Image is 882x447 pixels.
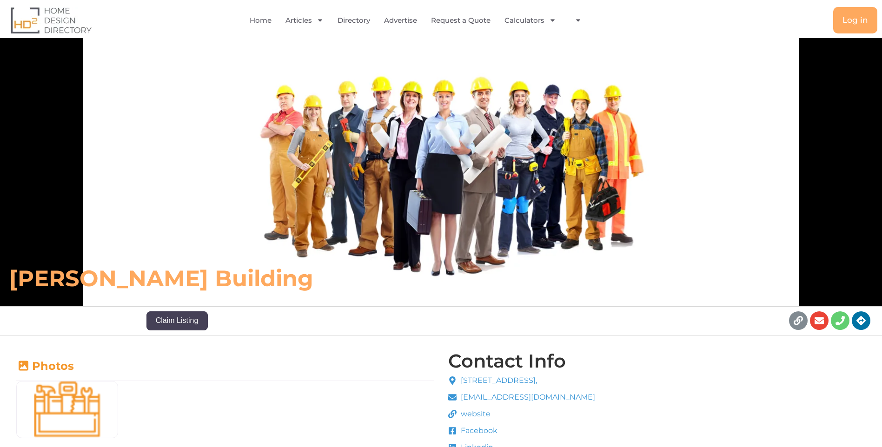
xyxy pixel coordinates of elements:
a: Log in [833,7,877,33]
h4: Contact Info [448,352,566,370]
a: Photos [16,359,74,373]
a: Home [250,10,272,31]
span: [EMAIL_ADDRESS][DOMAIN_NAME] [458,392,595,403]
span: [STREET_ADDRESS], [458,375,537,386]
h6: [PERSON_NAME] Building [9,264,613,292]
a: Calculators [504,10,556,31]
span: Log in [842,16,868,24]
a: [EMAIL_ADDRESS][DOMAIN_NAME] [448,392,596,403]
nav: Menu [179,10,659,31]
span: Facebook [458,425,497,436]
a: website [448,408,596,420]
a: Directory [338,10,370,31]
button: Claim Listing [146,311,208,330]
img: Builders [17,381,118,438]
a: Advertise [384,10,417,31]
span: website [458,408,491,420]
a: Request a Quote [431,10,491,31]
a: Articles [285,10,324,31]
